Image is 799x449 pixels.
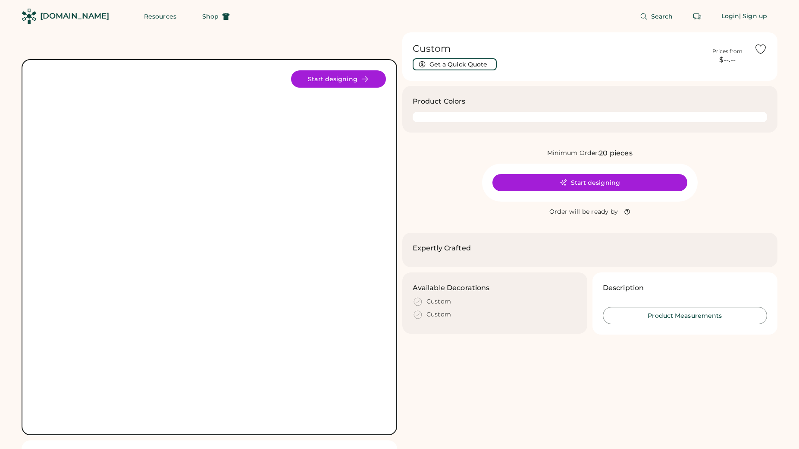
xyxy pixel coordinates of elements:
[33,70,386,424] img: Product Image
[721,12,739,21] div: Login
[706,55,749,65] div: $--.--
[22,9,37,24] img: Rendered Logo - Screens
[603,283,644,293] h3: Description
[739,12,767,21] div: | Sign up
[426,297,451,306] div: Custom
[651,13,673,19] span: Search
[689,8,706,25] button: Retrieve an order
[712,48,743,55] div: Prices from
[291,70,386,88] button: Start designing
[40,11,109,22] div: [DOMAIN_NAME]
[603,307,767,324] button: Product Measurements
[547,149,599,158] div: Minimum Order:
[413,58,497,70] button: Get a Quick Quote
[413,243,471,253] h2: Expertly Crafted
[413,43,701,55] h1: Custom
[630,8,683,25] button: Search
[599,148,632,158] div: 20 pieces
[413,283,490,293] h3: Available Decorations
[134,8,187,25] button: Resources
[202,13,219,19] span: Shop
[492,174,687,191] button: Start designing
[426,310,451,319] div: Custom
[549,208,618,216] div: Order will be ready by
[413,96,466,107] h3: Product Colors
[192,8,240,25] button: Shop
